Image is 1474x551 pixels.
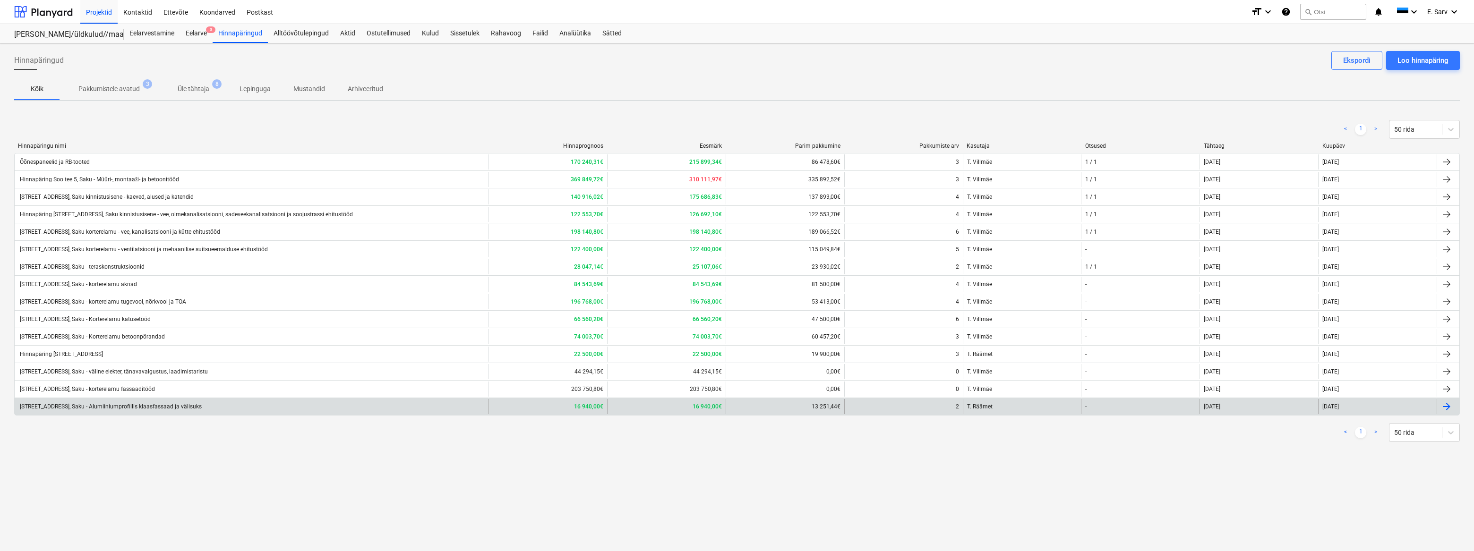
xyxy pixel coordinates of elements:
[78,84,140,94] p: Pakkumistele avatud
[693,351,722,357] b: 22 500,00€
[689,194,722,200] b: 175 686,83€
[726,224,844,239] div: 189 066,52€
[1085,351,1087,357] div: -
[554,24,597,43] a: Analüütika
[18,263,145,270] div: [STREET_ADDRESS], Saku - teraskonstruktsioonid
[1085,246,1087,253] div: -
[178,84,209,94] p: Üle tähtaja
[18,333,165,340] div: [STREET_ADDRESS], Saku - Korterelamu betoonpõrandad
[1204,176,1220,183] div: [DATE]
[1085,263,1097,270] div: 1 / 1
[963,242,1081,257] div: T. Villmäe
[689,298,722,305] b: 196 768,00€
[1322,263,1339,270] div: [DATE]
[693,263,722,270] b: 25 107,06€
[726,242,844,257] div: 115 049,84€
[574,403,603,410] b: 16 940,00€
[14,55,64,66] span: Hinnapäringud
[240,84,271,94] p: Lepinguga
[18,211,353,218] div: Hinnapäring [STREET_ADDRESS], Saku kinnistusisene - vee, olmekanalisatsiooni, sadeveekanalisatsio...
[571,229,603,235] b: 198 140,80€
[18,403,202,410] div: [STREET_ADDRESS], Saku - Alumiiniumprofiilis klaasfassaad ja välisuks
[1386,51,1460,70] button: Loo hinnapäring
[1322,386,1339,392] div: [DATE]
[1204,159,1220,165] div: [DATE]
[726,399,844,414] div: 13 251,44€
[956,368,959,375] div: 0
[726,189,844,204] div: 137 893,00€
[963,294,1081,309] div: T. Villmäe
[1204,298,1220,305] div: [DATE]
[726,277,844,292] div: 81 500,00€
[963,207,1081,222] div: T. Villmäe
[956,229,959,235] div: 6
[607,381,726,397] div: 203 750,80€
[18,143,485,149] div: Hinnapäringu nimi
[268,24,334,43] a: Alltöövõtulepingud
[143,79,152,89] span: 3
[574,263,603,270] b: 28 047,14€
[488,381,607,397] div: 203 750,80€
[1204,316,1220,322] div: [DATE]
[956,386,959,392] div: 0
[956,403,959,410] div: 2
[1300,4,1366,20] button: Otsi
[1204,386,1220,392] div: [DATE]
[1085,298,1087,305] div: -
[1322,211,1339,218] div: [DATE]
[956,246,959,253] div: 5
[1204,211,1220,218] div: [DATE]
[956,194,959,200] div: 4
[963,154,1081,170] div: T. Villmäe
[956,281,959,288] div: 4
[1281,6,1291,17] i: Abikeskus
[689,176,722,183] b: 310 111,97€
[18,229,220,235] div: [STREET_ADDRESS], Saku korterelamu - vee, kanalisatsiooni ja kütte ehitustööd
[213,24,268,43] a: Hinnapäringud
[293,84,325,94] p: Mustandid
[1085,368,1087,375] div: -
[963,399,1081,414] div: T. Räämet
[416,24,445,43] a: Kulud
[527,24,554,43] a: Failid
[1355,124,1366,135] a: Page 1 is your current page
[597,24,627,43] a: Sätted
[963,312,1081,327] div: T. Villmäe
[180,24,213,43] a: Eelarve3
[1262,6,1274,17] i: keyboard_arrow_down
[1397,54,1448,67] div: Loo hinnapäring
[1355,427,1366,438] a: Page 1 is your current page
[726,329,844,344] div: 60 457,20€
[963,172,1081,187] div: T. Villmäe
[963,224,1081,239] div: T. Villmäe
[1322,229,1339,235] div: [DATE]
[1085,211,1097,218] div: 1 / 1
[206,26,215,33] span: 3
[18,159,90,165] div: Õõnespaneelid ja RB-tooted
[726,381,844,397] div: 0,00€
[571,194,603,200] b: 140 916,02€
[956,211,959,218] div: 4
[1204,351,1220,357] div: [DATE]
[1204,194,1220,200] div: [DATE]
[1322,333,1339,340] div: [DATE]
[124,24,180,43] a: Eelarvestamine
[571,246,603,253] b: 122 400,00€
[693,316,722,322] b: 66 560,20€
[212,79,222,89] span: 8
[1448,6,1460,17] i: keyboard_arrow_down
[607,364,726,379] div: 44 294,15€
[956,351,959,357] div: 3
[571,298,603,305] b: 196 768,00€
[488,364,607,379] div: 44 294,15€
[1085,316,1087,322] div: -
[574,281,603,288] b: 84 543,69€
[1304,8,1312,16] span: search
[956,333,959,340] div: 3
[1085,333,1087,340] div: -
[361,24,416,43] a: Ostutellimused
[963,277,1081,292] div: T. Villmäe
